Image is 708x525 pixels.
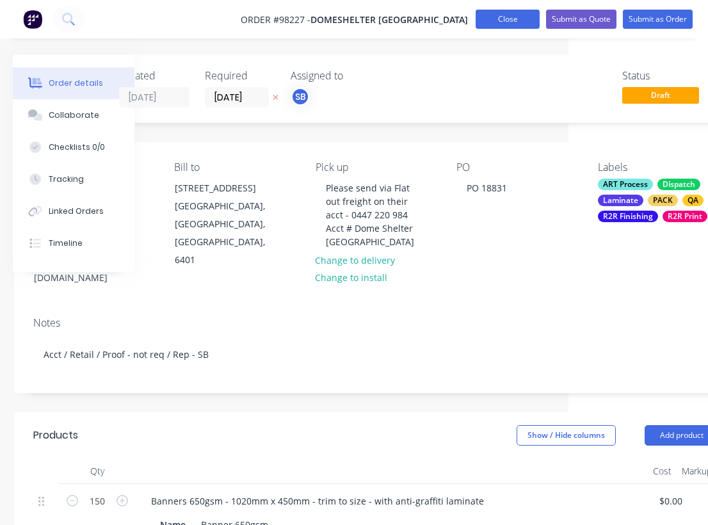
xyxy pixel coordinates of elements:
[175,197,281,269] div: [GEOGRAPHIC_DATA], [GEOGRAPHIC_DATA], [GEOGRAPHIC_DATA], 6401
[49,77,103,89] div: Order details
[663,211,707,222] div: R2R Print
[316,161,436,174] div: Pick up
[309,269,394,286] button: Change to install
[13,67,134,99] button: Order details
[648,195,678,206] div: PACK
[623,10,693,29] button: Submit as Order
[49,238,83,249] div: Timeline
[476,10,540,29] button: Close
[49,206,104,217] div: Linked Orders
[59,458,136,484] div: Qty
[657,179,700,190] div: Dispatch
[13,195,134,227] button: Linked Orders
[174,161,294,174] div: Bill to
[682,195,704,206] div: QA
[456,161,577,174] div: PO
[291,87,310,106] button: SB
[648,458,677,484] div: Cost
[310,13,468,26] span: DomeShelter [GEOGRAPHIC_DATA]
[164,179,292,270] div: [STREET_ADDRESS][GEOGRAPHIC_DATA], [GEOGRAPHIC_DATA], [GEOGRAPHIC_DATA], 6401
[598,195,643,206] div: Laminate
[175,179,281,197] div: [STREET_ADDRESS]
[33,428,78,443] div: Products
[456,179,517,197] div: PO 18831
[13,163,134,195] button: Tracking
[241,13,310,26] span: Order #98227 -
[49,141,105,153] div: Checklists 0/0
[23,10,42,29] img: Factory
[517,425,616,446] button: Show / Hide columns
[309,251,402,268] button: Change to delivery
[598,211,658,222] div: R2R Finishing
[316,179,436,251] div: Please send via Flat out freight on their acct - 0447 220 984 Acct # Dome Shelter [GEOGRAPHIC_DATA]
[205,70,275,82] div: Required
[49,109,99,121] div: Collaborate
[141,492,494,510] div: Banners 650gsm - 1020mm x 450mm - trim to size - with anti-graffiti laminate
[13,131,134,163] button: Checklists 0/0
[291,70,419,82] div: Assigned to
[546,10,616,29] button: Submit as Quote
[622,87,699,103] span: Draft
[49,174,84,185] div: Tracking
[598,179,653,190] div: ART Process
[119,70,189,82] div: Created
[13,99,134,131] button: Collaborate
[13,227,134,259] button: Timeline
